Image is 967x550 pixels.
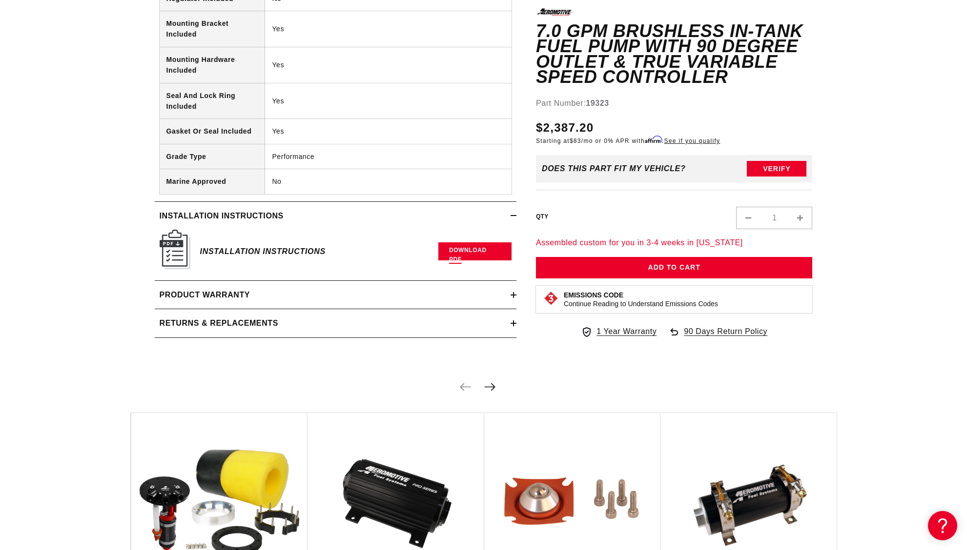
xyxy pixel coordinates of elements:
[597,325,657,338] span: 1 Year Warranty
[455,376,476,397] button: Previous slide
[564,291,718,308] button: Emissions CodeContinue Reading to Understand Emissions Codes
[265,119,512,144] td: Yes
[536,257,813,279] button: Add to Cart
[536,23,813,85] h1: 7.0 GPM Brushless In-Tank Fuel Pump with 90 Degree Outlet & True Variable Speed Controller
[479,376,501,397] button: Next slide
[536,213,549,221] label: QTY
[265,47,512,83] td: Yes
[570,137,581,144] span: $83
[747,161,806,177] button: Verify
[543,291,559,306] img: Emissions code
[265,169,512,194] td: No
[160,119,265,144] th: Gasket Or Seal Included
[130,375,837,398] h2: You may also like
[200,245,326,258] h6: Installation Instructions
[265,144,512,169] td: Performance
[155,309,516,337] summary: Returns & replacements
[645,136,662,143] span: Affirm
[586,99,609,107] strong: 19323
[564,291,623,299] strong: Emissions Code
[536,137,720,145] p: Starting at /mo or 0% APR with .
[536,236,813,249] p: Assembled custom for you in 3-4 weeks in [US_STATE]
[265,11,512,47] td: Yes
[160,47,265,83] th: Mounting Hardware Included
[581,325,657,338] a: 1 Year Warranty
[160,11,265,47] th: Mounting Bracket Included
[160,144,265,169] th: Grade Type
[155,281,516,309] summary: Product warranty
[160,317,278,330] h2: Returns & replacements
[668,325,767,348] a: 90 Days Return Policy
[564,299,718,308] p: Continue Reading to Understand Emissions Codes
[664,137,720,144] a: See if you qualify - Learn more about Affirm Financing (opens in modal)
[536,97,813,110] div: Part Number:
[160,289,250,301] h2: Product warranty
[160,169,265,194] th: Marine Approved
[542,164,686,173] div: Does This part fit My vehicle?
[265,83,512,119] td: Yes
[536,119,594,137] span: $2,387.20
[155,202,516,230] summary: Installation Instructions
[684,325,767,348] span: 90 Days Return Policy
[160,230,190,269] img: Instruction Manual
[160,83,265,119] th: Seal And Lock Ring Included
[160,210,284,222] h2: Installation Instructions
[438,242,512,260] a: Download PDF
